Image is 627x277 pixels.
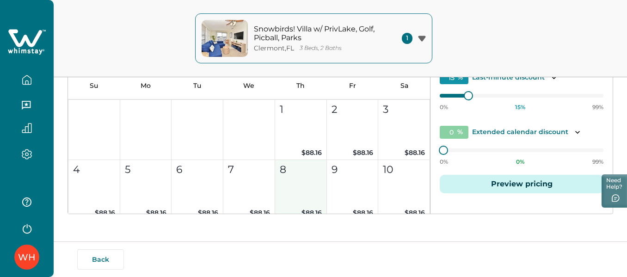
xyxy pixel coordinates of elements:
[326,82,378,90] p: Fr
[378,100,430,160] button: 3$88.16
[120,160,172,220] button: 5$88.16
[172,160,223,220] button: 6$88.16
[195,13,432,63] button: property-coverSnowbirds! Villa w/ PrivLake, Golf, Picball, ParksClermont,FL3 Beds, 2 Baths1
[440,175,603,193] button: Preview pricing
[146,209,166,217] span: $88.16
[280,162,286,177] p: 8
[68,82,120,90] p: Su
[301,148,322,157] span: $88.16
[18,246,36,268] div: Whimstay Host
[472,73,545,82] p: Last-minute discount
[472,128,568,137] p: Extended calendar discount
[402,33,412,44] span: 1
[73,162,80,177] p: 4
[572,127,583,138] button: Toggle description
[198,209,218,217] span: $88.16
[254,44,294,52] p: Clermont , FL
[405,209,425,217] span: $88.16
[95,209,115,217] span: $88.16
[254,25,379,43] p: Snowbirds! Villa w/ PrivLake, Golf, Picball, Parks
[383,162,393,177] p: 10
[301,209,322,217] span: $88.16
[250,209,270,217] span: $88.16
[275,100,327,160] button: 1$88.16
[332,162,338,177] p: 9
[77,249,124,270] button: Back
[223,160,275,220] button: 7$88.16
[378,160,430,220] button: 10$88.16
[68,160,120,220] button: 4$88.16
[327,160,379,220] button: 9$88.16
[332,102,338,117] p: 2
[353,209,373,217] span: $88.16
[275,82,326,90] p: Th
[327,100,379,160] button: 2$88.16
[223,82,275,90] p: We
[202,20,248,57] img: property-cover
[516,158,524,166] p: 0 %
[440,158,448,166] p: 0%
[172,82,223,90] p: Tu
[228,162,234,177] p: 7
[353,148,373,157] span: $88.16
[176,162,182,177] p: 6
[280,102,283,117] p: 1
[548,72,559,83] button: Toggle description
[120,82,172,90] p: Mo
[515,104,525,111] p: 15 %
[275,160,327,220] button: 8$88.16
[405,148,425,157] span: $88.16
[378,82,430,90] p: Sa
[592,158,603,166] p: 99%
[440,104,448,111] p: 0%
[383,102,388,117] p: 3
[300,45,342,52] p: 3 Beds, 2 Baths
[125,162,130,177] p: 5
[592,104,603,111] p: 99%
